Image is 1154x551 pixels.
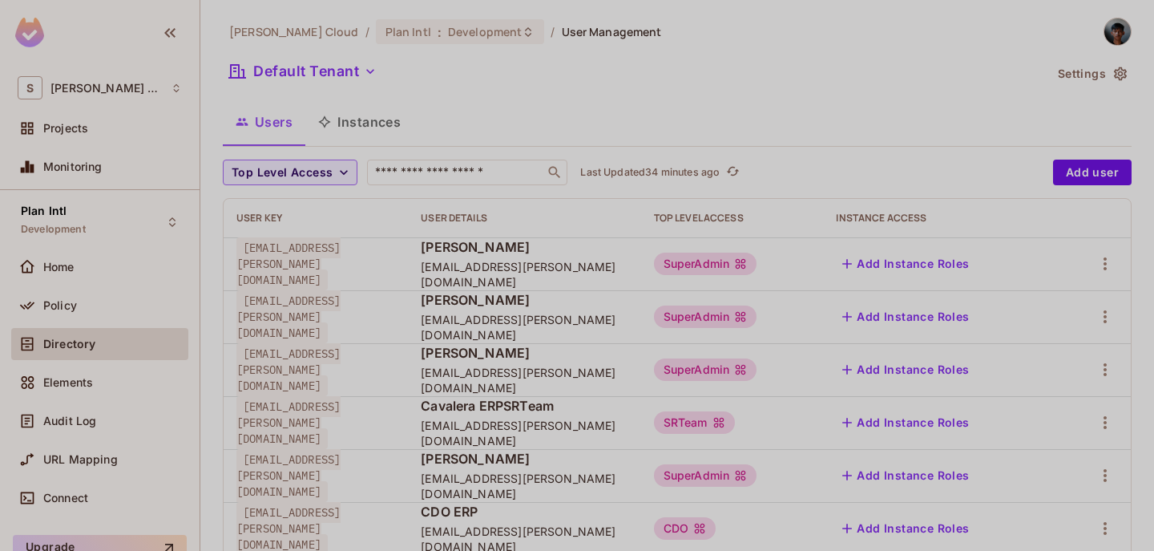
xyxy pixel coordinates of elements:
[421,312,627,342] span: [EMAIL_ADDRESS][PERSON_NAME][DOMAIN_NAME]
[21,205,67,217] span: Plan Intl
[836,304,975,330] button: Add Instance Roles
[236,449,341,502] span: [EMAIL_ADDRESS][PERSON_NAME][DOMAIN_NAME]
[421,397,627,415] span: Cavalera ERPSRTeam
[421,344,627,362] span: [PERSON_NAME]
[654,517,716,540] div: CDO
[421,212,627,225] div: User Details
[43,261,75,273] span: Home
[43,338,95,350] span: Directory
[43,299,77,312] span: Policy
[1051,61,1132,87] button: Settings
[654,359,757,381] div: SuperAdmin
[1053,160,1132,185] button: Add user
[43,415,96,427] span: Audit Log
[421,365,627,395] span: [EMAIL_ADDRESS][PERSON_NAME][DOMAIN_NAME]
[43,160,103,173] span: Monitoring
[236,290,341,343] span: [EMAIL_ADDRESS][PERSON_NAME][DOMAIN_NAME]
[421,291,627,309] span: [PERSON_NAME]
[836,410,975,436] button: Add Instance Roles
[437,26,442,38] span: :
[654,464,757,487] div: SuperAdmin
[654,306,757,328] div: SuperAdmin
[726,164,740,180] span: refresh
[236,212,395,225] div: User Key
[223,102,305,142] button: Users
[236,237,341,290] span: [EMAIL_ADDRESS][PERSON_NAME][DOMAIN_NAME]
[50,82,163,95] span: Workspace: Sawala Cloud
[223,59,383,84] button: Default Tenant
[229,24,359,39] span: the active workspace
[836,251,975,277] button: Add Instance Roles
[43,376,93,389] span: Elements
[305,102,414,142] button: Instances
[1104,18,1131,45] img: Wanfah Diva
[448,24,522,39] span: Development
[385,24,431,39] span: Plan Intl
[232,163,333,183] span: Top Level Access
[421,238,627,256] span: [PERSON_NAME]
[654,212,811,225] div: Top Level Access
[836,212,1045,225] div: Instance Access
[654,411,735,434] div: SRTeam
[43,492,88,504] span: Connect
[720,163,742,182] span: Click to refresh data
[421,471,627,501] span: [EMAIL_ADDRESS][PERSON_NAME][DOMAIN_NAME]
[21,223,86,236] span: Development
[15,18,44,47] img: SReyMgAAAABJRU5ErkJggg==
[18,76,42,99] span: S
[580,166,720,179] p: Last Updated 34 minutes ago
[836,357,975,383] button: Add Instance Roles
[43,122,88,135] span: Projects
[421,418,627,448] span: [EMAIL_ADDRESS][PERSON_NAME][DOMAIN_NAME]
[562,24,662,39] span: User Management
[654,253,757,275] div: SuperAdmin
[421,450,627,468] span: [PERSON_NAME]
[223,160,357,185] button: Top Level Access
[836,516,975,541] button: Add Instance Roles
[723,163,742,182] button: refresh
[836,463,975,488] button: Add Instance Roles
[236,396,341,449] span: [EMAIL_ADDRESS][PERSON_NAME][DOMAIN_NAME]
[236,343,341,396] span: [EMAIL_ADDRESS][PERSON_NAME][DOMAIN_NAME]
[421,503,627,521] span: CDO ERP
[421,259,627,290] span: [EMAIL_ADDRESS][PERSON_NAME][DOMAIN_NAME]
[365,24,369,39] li: /
[551,24,555,39] li: /
[43,453,118,466] span: URL Mapping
